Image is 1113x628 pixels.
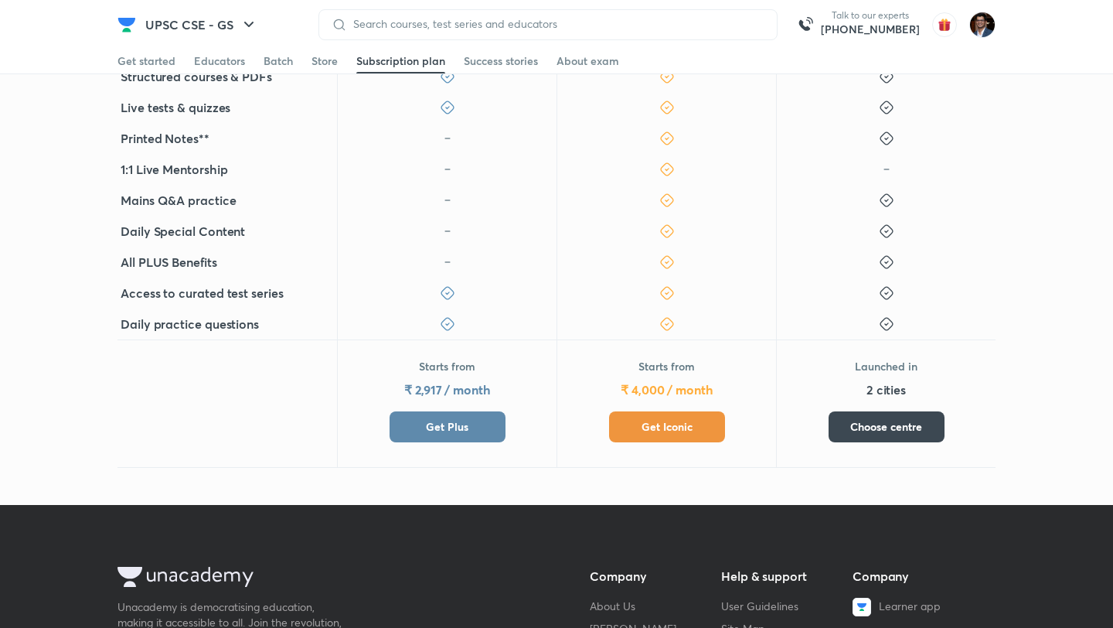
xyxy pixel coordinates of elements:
[121,191,237,210] h5: Mains Q&A practice
[853,598,972,616] a: Learner app
[932,12,957,37] img: avatar
[117,49,175,73] a: Get started
[390,411,505,442] button: Get Plus
[440,224,455,239] img: icon
[879,162,894,177] img: icon
[440,131,455,146] img: icon
[419,359,475,374] p: Starts from
[121,129,209,148] h5: Printed Notes**
[721,599,798,613] a: User Guidelines
[969,12,996,38] img: Amber Nigam
[464,49,538,73] a: Success stories
[194,53,245,69] div: Educators
[121,98,230,117] h5: Live tests & quizzes
[117,53,175,69] div: Get started
[638,359,695,374] p: Starts from
[121,160,227,179] h5: 1:1 Live Mentorship
[850,419,922,435] span: Choose centre
[829,411,945,442] button: Choose centre
[117,567,254,587] img: Unacademy Logo
[404,381,490,399] h5: ₹ 2,917 / month
[866,381,906,399] h5: 2 cities
[821,22,920,37] a: [PHONE_NUMBER]
[194,49,245,73] a: Educators
[721,567,840,585] h5: Help & support
[556,53,619,69] div: About exam
[121,222,245,241] h5: Daily Special Content
[440,162,455,177] img: icon
[621,381,713,399] h5: ₹ 4,000 / month
[264,49,293,73] a: Batch
[347,18,764,30] input: Search courses, test series and educators
[117,15,136,34] img: Company Logo
[556,49,619,73] a: About exam
[311,49,338,73] a: Store
[440,254,455,270] img: icon
[136,9,267,40] button: UPSC CSE - GS
[853,567,972,585] h5: Company
[642,419,693,435] span: Get Iconic
[356,49,445,73] a: Subscription plan
[855,359,917,374] p: Launched in
[311,53,338,69] div: Store
[464,53,538,69] div: Success stories
[121,67,272,86] h5: Structured courses & PDFs
[790,9,821,40] img: call-us
[590,567,709,585] h5: Company
[121,253,217,271] h5: All PLUS Benefits
[121,315,259,333] h5: Daily practice questions
[121,284,284,302] h5: Access to curated test series
[356,53,445,69] div: Subscription plan
[426,419,468,435] span: Get Plus
[590,599,635,613] a: About Us
[853,598,871,616] img: Learner app
[440,193,455,208] img: icon
[821,9,920,22] p: Talk to our experts
[609,411,725,442] button: Get Iconic
[264,53,293,69] div: Batch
